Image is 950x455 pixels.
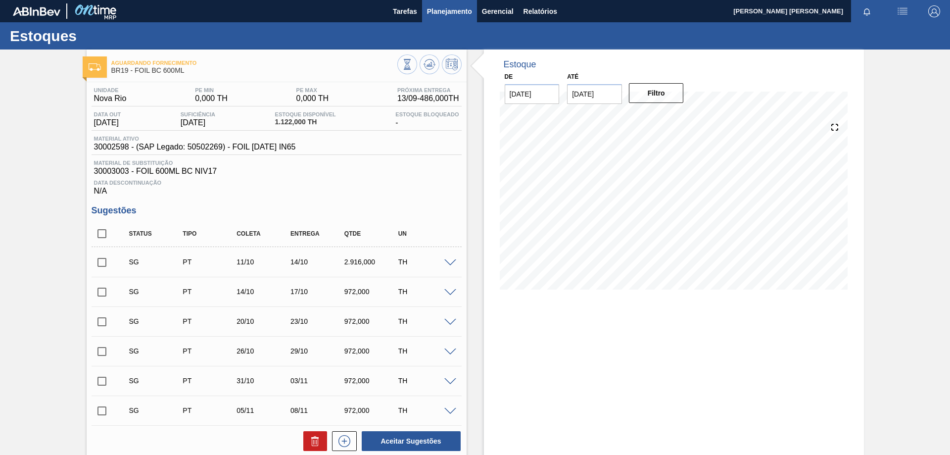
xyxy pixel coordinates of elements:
[234,230,294,237] div: Coleta
[393,5,417,17] span: Tarefas
[342,347,402,355] div: 972,000
[420,54,439,74] button: Atualizar Gráfico
[342,317,402,325] div: 972,000
[181,111,215,117] span: Suficiência
[396,230,456,237] div: UN
[288,258,348,266] div: 14/10/2025
[10,30,186,42] h1: Estoques
[342,288,402,296] div: 972,000
[180,347,240,355] div: Pedido de Transferência
[234,258,294,266] div: 11/10/2025
[111,67,397,74] span: BR19 - FOIL BC 600ML
[298,431,327,451] div: Excluir Sugestões
[127,347,187,355] div: Sugestão Criada
[234,317,294,325] div: 20/10/2025
[928,5,940,17] img: Logout
[234,377,294,385] div: 31/10/2025
[180,288,240,296] div: Pedido de Transferência
[482,5,514,17] span: Gerencial
[567,73,578,80] label: Até
[296,94,329,103] span: 0,000 TH
[234,347,294,355] div: 26/10/2025
[195,87,228,93] span: PE MIN
[234,288,294,296] div: 14/10/2025
[427,5,472,17] span: Planejamento
[288,288,348,296] div: 17/10/2025
[362,431,461,451] button: Aceitar Sugestões
[288,347,348,355] div: 29/10/2025
[396,288,456,296] div: TH
[505,84,560,104] input: dd/mm/yyyy
[94,94,127,103] span: Nova Rio
[94,143,296,152] span: 30002598 - (SAP Legado: 50502269) - FOIL [DATE] IN65
[180,377,240,385] div: Pedido de Transferência
[342,377,402,385] div: 972,000
[396,377,456,385] div: TH
[567,84,622,104] input: dd/mm/yyyy
[504,59,536,70] div: Estoque
[296,87,329,93] span: PE MAX
[523,5,557,17] span: Relatórios
[342,406,402,414] div: 972,000
[127,317,187,325] div: Sugestão Criada
[180,258,240,266] div: Pedido de Transferência
[180,230,240,237] div: Tipo
[94,160,459,166] span: Material de Substituição
[94,87,127,93] span: Unidade
[505,73,513,80] label: De
[92,205,462,216] h3: Sugestões
[396,406,456,414] div: TH
[442,54,462,74] button: Programar Estoque
[111,60,397,66] span: Aguardando Fornecimento
[897,5,908,17] img: userActions
[127,406,187,414] div: Sugestão Criada
[94,111,121,117] span: Data out
[275,111,336,117] span: Estoque Disponível
[195,94,228,103] span: 0,000 TH
[89,63,101,71] img: Ícone
[13,7,60,16] img: TNhmsLtSVTkK8tSr43FrP2fwEKptu5GPRR3wAAAABJRU5ErkJggg==
[127,258,187,266] div: Sugestão Criada
[275,118,336,126] span: 1.122,000 TH
[327,431,357,451] div: Nova sugestão
[288,317,348,325] div: 23/10/2025
[397,87,459,93] span: Próxima Entrega
[180,317,240,325] div: Pedido de Transferência
[397,54,417,74] button: Visão Geral dos Estoques
[234,406,294,414] div: 05/11/2025
[94,118,121,127] span: [DATE]
[94,167,459,176] span: 30003003 - FOIL 600ML BC NIV17
[181,118,215,127] span: [DATE]
[92,176,462,196] div: N/A
[396,317,456,325] div: TH
[396,347,456,355] div: TH
[357,430,462,452] div: Aceitar Sugestões
[127,377,187,385] div: Sugestão Criada
[851,4,883,18] button: Notificações
[629,83,684,103] button: Filtro
[393,111,461,127] div: -
[342,258,402,266] div: 2.916,000
[397,94,459,103] span: 13/09 - 486,000 TH
[94,136,296,142] span: Material ativo
[127,230,187,237] div: Status
[127,288,187,296] div: Sugestão Criada
[288,377,348,385] div: 03/11/2025
[288,406,348,414] div: 08/11/2025
[94,180,459,186] span: Data Descontinuação
[180,406,240,414] div: Pedido de Transferência
[288,230,348,237] div: Entrega
[342,230,402,237] div: Qtde
[395,111,459,117] span: Estoque Bloqueado
[396,258,456,266] div: TH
